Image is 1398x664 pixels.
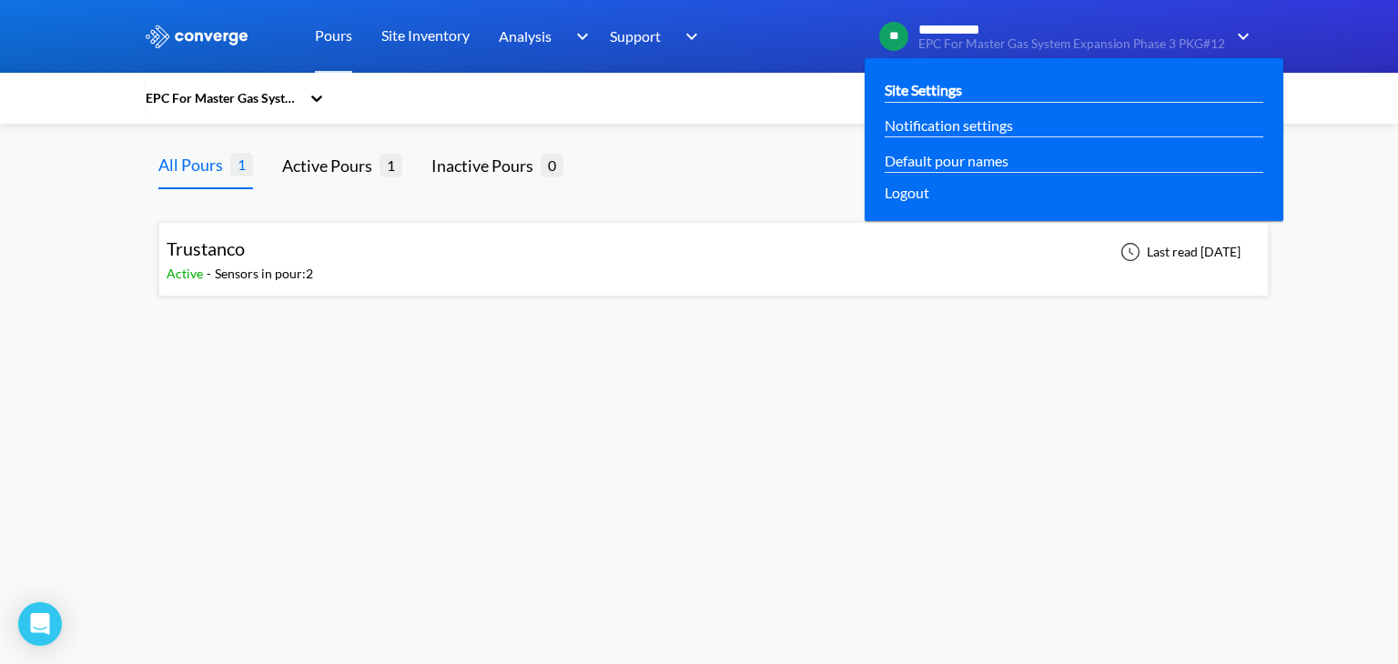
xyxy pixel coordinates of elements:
a: Notification settings [885,114,1013,136]
span: EPC For Master Gas System Expansion Phase 3 PKG#12 [918,37,1225,51]
span: Active [167,266,207,281]
span: Trustanco [167,237,245,259]
span: Logout [885,181,929,204]
img: downArrow.svg [674,25,703,47]
img: downArrow.svg [564,25,593,47]
span: Support [610,25,661,47]
span: 0 [541,154,563,176]
span: 1 [230,153,253,176]
span: 1 [380,154,402,176]
a: Site Settings [885,78,962,101]
div: Sensors in pour: 2 [215,264,313,284]
div: Active Pours [282,153,380,178]
div: Open Intercom Messenger [18,602,62,646]
div: All Pours [158,152,230,177]
img: downArrow.svg [1225,25,1254,47]
span: - [207,266,215,281]
img: logo_ewhite.svg [144,25,249,48]
a: TrustancoActive-Sensors in pour:2Last read [DATE] [158,243,1269,258]
div: Inactive Pours [431,153,541,178]
a: Default pour names [885,149,1008,172]
div: EPC For Master Gas System Expansion Phase 3 PKG#12 [144,88,300,108]
div: Last read [DATE] [1110,241,1246,263]
span: Analysis [499,25,552,47]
